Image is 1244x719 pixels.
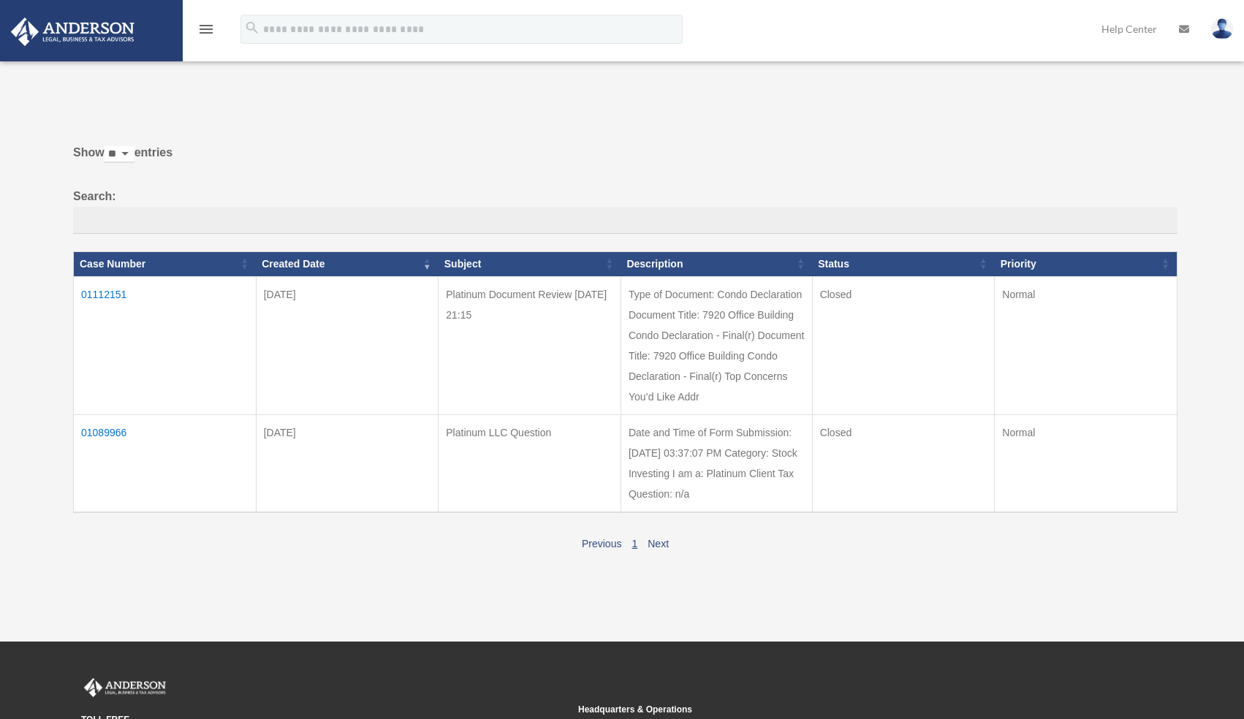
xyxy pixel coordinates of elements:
th: Priority: activate to sort column ascending [995,252,1177,277]
a: 1 [632,538,637,549]
a: Next [648,538,669,549]
i: menu [197,20,215,38]
label: Search: [73,186,1177,235]
select: Showentries [105,146,134,163]
td: Type of Document: Condo Declaration Document Title: 7920 Office Building Condo Declaration - Fina... [621,276,812,414]
img: Anderson Advisors Platinum Portal [81,678,169,697]
td: Closed [812,276,995,414]
th: Case Number: activate to sort column ascending [74,252,257,277]
input: Search: [73,207,1177,235]
td: Platinum Document Review [DATE] 21:15 [439,276,621,414]
td: [DATE] [256,276,439,414]
th: Status: activate to sort column ascending [812,252,995,277]
td: Normal [995,276,1177,414]
th: Subject: activate to sort column ascending [439,252,621,277]
img: User Pic [1211,18,1233,39]
a: menu [197,26,215,38]
td: Normal [995,414,1177,512]
td: 01089966 [74,414,257,512]
i: search [244,20,260,36]
td: 01112151 [74,276,257,414]
small: Headquarters & Operations [578,702,1065,718]
img: Anderson Advisors Platinum Portal [7,18,139,46]
th: Created Date: activate to sort column ascending [256,252,439,277]
td: Closed [812,414,995,512]
label: Show entries [73,142,1177,178]
td: Platinum LLC Question [439,414,621,512]
th: Description: activate to sort column ascending [621,252,812,277]
a: Previous [582,538,621,549]
td: Date and Time of Form Submission: [DATE] 03:37:07 PM Category: Stock Investing I am a: Platinum C... [621,414,812,512]
td: [DATE] [256,414,439,512]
